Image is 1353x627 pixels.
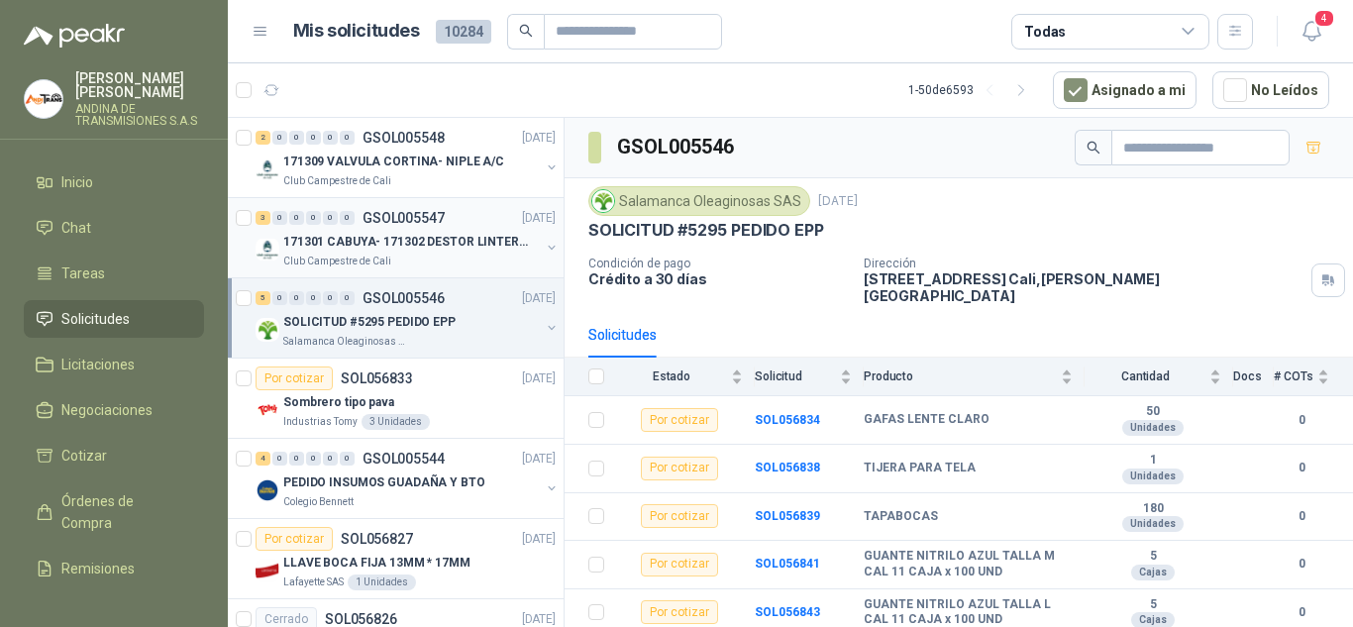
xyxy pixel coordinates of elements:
div: 0 [306,131,321,145]
p: [DATE] [522,450,556,469]
div: 0 [306,211,321,225]
b: TAPABOCAS [864,509,938,525]
a: Por cotizarSOL056827[DATE] Company LogoLLAVE BOCA FIJA 13MM * 17MMLafayette SAS1 Unidades [228,519,564,599]
p: 171301 CABUYA- 171302 DESTOR LINTER- 171305 PINZA [283,233,530,252]
div: Por cotizar [641,408,718,432]
th: # COTs [1274,358,1353,396]
a: 4 0 0 0 0 0 GSOL005544[DATE] Company LogoPEDIDO INSUMOS GUADAÑA Y BTOColegio Bennett [256,447,560,510]
span: # COTs [1274,369,1313,383]
p: [STREET_ADDRESS] Cali , [PERSON_NAME][GEOGRAPHIC_DATA] [864,270,1303,304]
div: Solicitudes [588,324,657,346]
p: Club Campestre de Cali [283,173,391,189]
p: ANDINA DE TRANSMISIONES S.A.S [75,103,204,127]
span: Negociaciones [61,399,153,421]
div: Unidades [1122,420,1184,436]
span: Cantidad [1085,369,1205,383]
button: Asignado a mi [1053,71,1197,109]
b: 1 [1085,453,1221,469]
img: Company Logo [256,318,279,342]
img: Company Logo [256,157,279,181]
h3: GSOL005546 [617,132,737,162]
div: 1 - 50 de 6593 [908,74,1037,106]
div: 0 [323,211,338,225]
b: 5 [1085,597,1221,613]
a: Órdenes de Compra [24,482,204,542]
div: 0 [289,211,304,225]
div: Cajas [1131,565,1175,580]
p: Salamanca Oleaginosas SAS [283,334,408,350]
p: GSOL005548 [363,131,445,145]
div: 1 Unidades [348,575,416,590]
div: Salamanca Oleaginosas SAS [588,186,810,216]
span: Tareas [61,262,105,284]
p: [DATE] [522,369,556,388]
a: Tareas [24,255,204,292]
div: 0 [340,131,355,145]
img: Company Logo [256,238,279,261]
a: Licitaciones [24,346,204,383]
span: Chat [61,217,91,239]
th: Producto [864,358,1085,396]
th: Docs [1233,358,1274,396]
p: GSOL005546 [363,291,445,305]
p: SOL056827 [341,532,413,546]
span: search [519,24,533,38]
a: 5 0 0 0 0 0 GSOL005546[DATE] Company LogoSOLICITUD #5295 PEDIDO EPPSalamanca Oleaginosas SAS [256,286,560,350]
div: 4 [256,452,270,466]
p: Crédito a 30 días [588,270,848,287]
div: 0 [272,452,287,466]
span: Inicio [61,171,93,193]
b: GAFAS LENTE CLARO [864,412,989,428]
div: 0 [340,452,355,466]
p: Industrias Tomy [283,414,358,430]
div: 0 [340,291,355,305]
span: 4 [1313,9,1335,28]
img: Company Logo [256,559,279,582]
a: Solicitudes [24,300,204,338]
b: 5 [1085,549,1221,565]
div: Por cotizar [641,600,718,624]
p: SOLICITUD #5295 PEDIDO EPP [588,220,823,241]
span: Producto [864,369,1057,383]
a: Inicio [24,163,204,201]
b: 0 [1274,555,1329,574]
p: [DATE] [522,530,556,549]
a: Por cotizarSOL056833[DATE] Company LogoSombrero tipo pavaIndustrias Tomy3 Unidades [228,359,564,439]
div: 0 [289,452,304,466]
p: Lafayette SAS [283,575,344,590]
span: 10284 [436,20,491,44]
b: 50 [1085,404,1221,420]
span: Remisiones [61,558,135,579]
th: Estado [616,358,755,396]
p: [DATE] [818,192,858,211]
a: Cotizar [24,437,204,474]
span: Solicitudes [61,308,130,330]
a: SOL056834 [755,413,820,427]
a: 3 0 0 0 0 0 GSOL005547[DATE] Company Logo171301 CABUYA- 171302 DESTOR LINTER- 171305 PINZAClub Ca... [256,206,560,269]
th: Solicitud [755,358,864,396]
div: Por cotizar [256,527,333,551]
button: No Leídos [1212,71,1329,109]
b: 0 [1274,603,1329,622]
div: 0 [272,131,287,145]
b: SOL056838 [755,461,820,474]
p: Condición de pago [588,257,848,270]
div: Todas [1024,21,1066,43]
span: search [1087,141,1100,155]
div: Por cotizar [641,553,718,576]
b: SOL056843 [755,605,820,619]
div: 0 [289,291,304,305]
div: 0 [306,452,321,466]
a: SOL056841 [755,557,820,571]
p: Colegio Bennett [283,494,354,510]
div: 3 [256,211,270,225]
div: Por cotizar [641,457,718,480]
b: 0 [1274,411,1329,430]
div: 0 [323,452,338,466]
p: [DATE] [522,289,556,308]
p: SOL056833 [341,371,413,385]
p: [PERSON_NAME] [PERSON_NAME] [75,71,204,99]
span: Órdenes de Compra [61,490,185,534]
div: 0 [323,131,338,145]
